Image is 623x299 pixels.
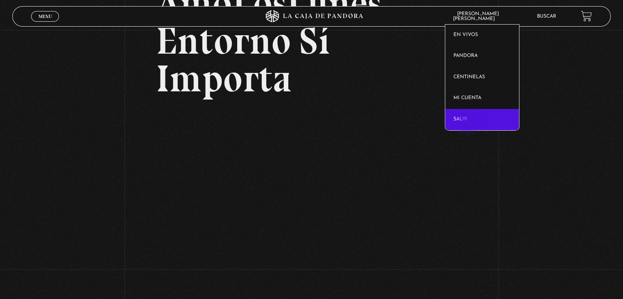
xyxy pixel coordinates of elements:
span: Cerrar [36,20,55,26]
a: En vivos [445,25,519,46]
a: Mi cuenta [445,88,519,109]
a: View your shopping cart [581,11,592,22]
a: Centinelas [445,67,519,88]
span: Menu [39,14,52,19]
a: Salir [445,109,519,130]
span: [PERSON_NAME] [PERSON_NAME] [453,11,503,21]
a: Pandora [445,45,519,67]
a: Buscar [537,14,556,19]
